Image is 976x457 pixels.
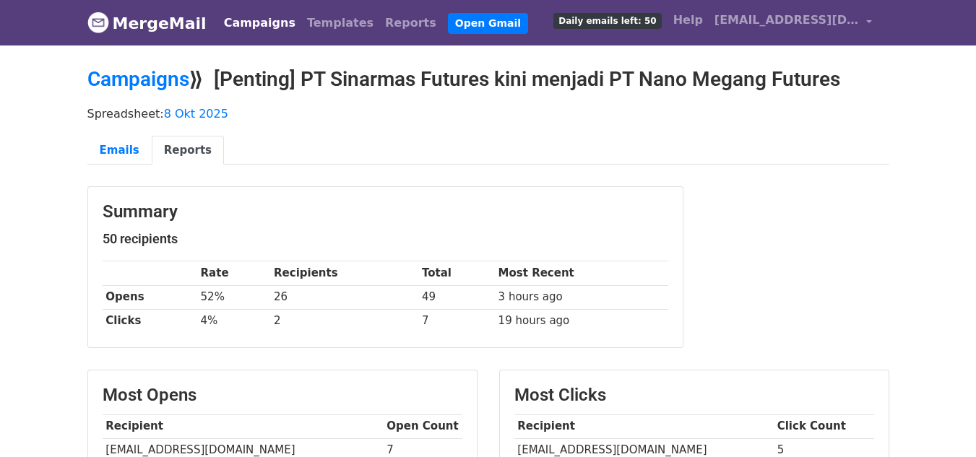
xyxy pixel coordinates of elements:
[495,309,668,333] td: 19 hours ago
[714,12,859,29] span: [EMAIL_ADDRESS][DOMAIN_NAME]
[103,309,197,333] th: Clicks
[87,8,207,38] a: MergeMail
[668,6,709,35] a: Help
[103,414,384,438] th: Recipient
[87,12,109,33] img: MergeMail logo
[514,414,774,438] th: Recipient
[418,285,495,309] td: 49
[448,13,528,34] a: Open Gmail
[103,385,462,406] h3: Most Opens
[87,67,189,91] a: Campaigns
[301,9,379,38] a: Templates
[152,136,224,165] a: Reports
[495,261,668,285] th: Most Recent
[270,285,418,309] td: 26
[553,13,661,29] span: Daily emails left: 50
[103,231,668,247] h5: 50 recipients
[87,106,889,121] p: Spreadsheet:
[103,201,668,222] h3: Summary
[418,261,495,285] th: Total
[418,309,495,333] td: 7
[495,285,668,309] td: 3 hours ago
[514,385,874,406] h3: Most Clicks
[197,285,271,309] td: 52%
[103,285,197,309] th: Opens
[548,6,667,35] a: Daily emails left: 50
[218,9,301,38] a: Campaigns
[270,261,418,285] th: Recipients
[384,414,462,438] th: Open Count
[709,6,878,40] a: [EMAIL_ADDRESS][DOMAIN_NAME]
[270,309,418,333] td: 2
[87,136,152,165] a: Emails
[87,67,889,92] h2: ⟫ [Penting] PT Sinarmas Futures kini menjadi PT Nano Megang Futures
[197,261,271,285] th: Rate
[379,9,442,38] a: Reports
[774,414,874,438] th: Click Count
[197,309,271,333] td: 4%
[164,107,228,121] a: 8 Okt 2025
